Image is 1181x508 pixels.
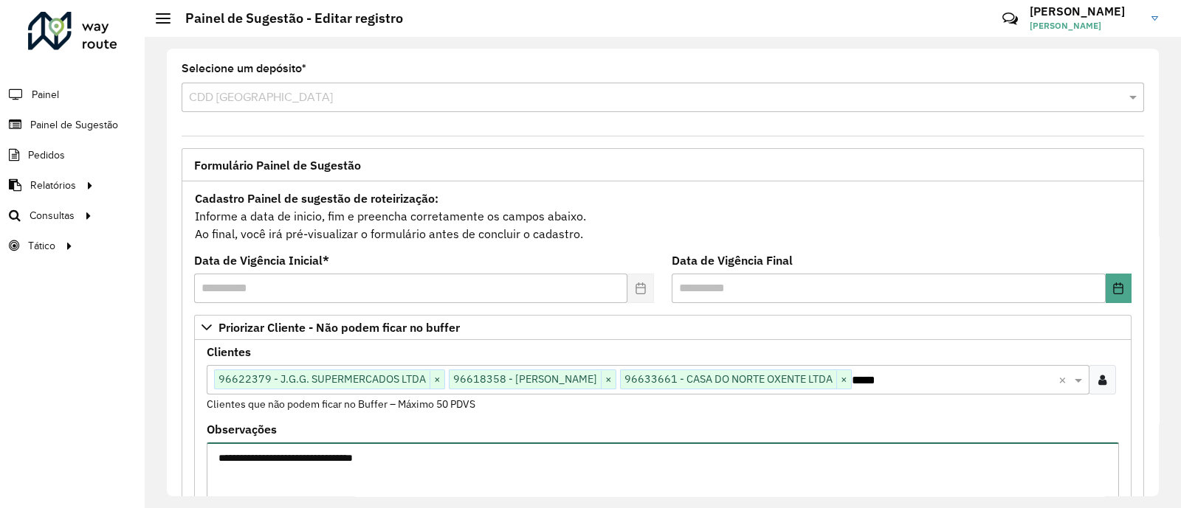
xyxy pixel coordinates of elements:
[836,371,851,389] span: ×
[30,117,118,133] span: Painel de Sugestão
[672,251,793,269] label: Data de Vigência Final
[1106,274,1132,303] button: Choose Date
[28,238,55,254] span: Tático
[207,343,251,361] label: Clientes
[32,87,59,102] span: Painel
[601,371,616,389] span: ×
[430,371,444,389] span: ×
[194,315,1132,340] a: Priorizar Cliente - Não podem ficar no buffer
[30,208,75,223] span: Consultas
[28,147,65,163] span: Pedidos
[1030,4,1140,18] h3: [PERSON_NAME]
[171,10,403,27] h2: Painel de Sugestão - Editar registro
[182,60,306,77] label: Selecione um depósito
[450,370,601,388] span: 96618358 - [PERSON_NAME]
[194,159,361,171] span: Formulário Painel de Sugestão
[1058,371,1071,389] span: Clear all
[218,321,460,333] span: Priorizar Cliente - Não podem ficar no buffer
[1030,19,1140,32] span: [PERSON_NAME]
[207,420,277,438] label: Observações
[195,191,438,206] strong: Cadastro Painel de sugestão de roteirização:
[215,370,430,388] span: 96622379 - J.G.G. SUPERMERCADOS LTDA
[194,251,329,269] label: Data de Vigência Inicial
[207,397,475,411] small: Clientes que não podem ficar no Buffer – Máximo 50 PDVS
[194,189,1132,243] div: Informe a data de inicio, fim e preencha corretamente os campos abaixo. Ao final, você irá pré-vi...
[30,178,76,193] span: Relatórios
[994,3,1026,35] a: Contato Rápido
[621,370,836,388] span: 96633661 - CASA DO NORTE OXENTE LTDA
